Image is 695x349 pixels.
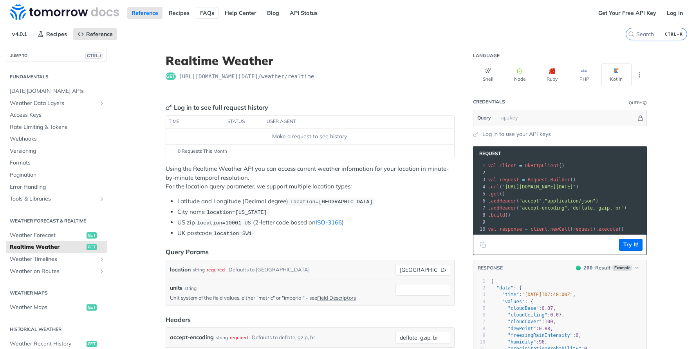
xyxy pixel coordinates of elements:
[214,231,252,237] span: location=SW1
[576,266,581,270] span: 200
[6,98,107,109] a: Weather Data LayersShow subpages for Weather Data Layers
[473,190,487,197] div: 5
[10,147,105,155] span: Versioning
[87,244,97,250] span: get
[6,253,107,265] a: Weather TimelinesShow subpages for Weather Timelines
[10,99,97,107] span: Weather Data Layers
[525,163,559,168] span: OkHttpClient
[551,177,570,183] span: Builder
[499,163,516,168] span: client
[166,104,172,110] svg: Key
[6,193,107,205] a: Tools & LibrariesShow subpages for Tools & Libraries
[502,299,525,304] span: "values"
[177,218,455,227] li: US zip (2-letter code based on )
[6,73,107,80] h2: Fundamentals
[473,305,486,312] div: 5
[164,7,194,19] a: Recipes
[166,54,455,68] h1: Realtime Weather
[473,339,486,345] div: 10
[499,226,522,232] span: response
[317,295,356,301] a: Field Descriptors
[252,332,315,343] div: Defaults to deflate, gzip, br
[473,278,486,285] div: 1
[196,7,218,19] a: FAQs
[491,184,500,190] span: url
[177,197,455,206] li: Latitude and Longitude (Decimal degree)
[570,205,624,211] span: "deflate, gzip, br"
[473,219,487,226] div: 9
[473,325,486,332] div: 8
[6,289,107,297] h2: Weather Maps
[491,205,516,211] span: addHeader
[473,318,486,325] div: 7
[477,264,503,272] button: RESPONSE
[6,266,107,277] a: Weather on RoutesShow subpages for Weather on Routes
[601,63,632,86] button: Kotlin
[87,341,97,347] span: get
[179,72,314,80] span: https://api.tomorrow.io/v4/weather/realtime
[6,85,107,97] a: [DATE][DOMAIN_NAME] APIs
[636,71,643,78] svg: More ellipsis
[10,255,97,263] span: Weather Timelines
[178,148,227,155] span: 0 Requests This Month
[473,183,487,190] div: 4
[499,177,519,183] span: request
[488,198,599,204] span: . ( , )
[643,101,647,105] i: Information
[508,333,573,338] span: "freezingRainIntensity"
[207,210,267,215] span: location=[US_STATE]
[473,332,486,339] div: 9
[166,315,191,324] div: Headers
[177,208,455,217] li: City name
[220,7,261,19] a: Help Center
[6,302,107,313] a: Weather Mapsget
[10,231,85,239] span: Weather Forecast
[477,239,488,251] button: Copy to clipboard
[569,63,599,86] button: PHP
[545,198,596,204] span: "application/json"
[522,177,525,183] span: =
[508,306,539,311] span: "cloudBase"
[539,326,550,331] span: 0.88
[263,7,283,19] a: Blog
[6,109,107,121] a: Access Keys
[475,150,501,157] span: Request
[572,264,642,272] button: 200200-ResultExample
[193,264,205,275] div: string
[598,226,618,232] span: execute
[6,241,107,253] a: Realtime Weatherget
[477,114,491,121] span: Query
[170,332,214,343] label: accept-encoding
[473,52,500,59] div: Language
[519,205,567,211] span: "accept-encoding"
[634,69,645,81] button: More Languages
[576,333,578,338] span: 0
[166,72,176,80] span: get
[619,239,643,251] button: Try It!
[86,31,113,38] span: Reference
[502,292,519,297] span: "time"
[488,163,497,168] span: val
[127,7,162,19] a: Reference
[528,177,548,183] span: Request
[488,212,511,218] span: . ()
[10,183,105,191] span: Error Handling
[10,304,85,311] span: Weather Maps
[488,184,579,190] span: . ( )
[531,226,547,232] span: client
[491,212,505,218] span: build
[491,312,565,318] span: : ,
[491,333,581,338] span: : ,
[10,4,119,20] img: Tomorrow.io Weather API Docs
[170,294,392,301] p: Unit system of the field values, either "metric" or "imperial" - see
[473,285,486,291] div: 2
[225,116,264,128] th: status
[612,265,632,271] span: Example
[491,326,553,331] span: : ,
[583,264,610,272] div: - Result
[285,7,322,19] a: API Status
[508,319,542,324] span: "cloudCover"
[6,157,107,169] a: Formats
[99,100,105,107] button: Show subpages for Weather Data Layers
[10,171,105,179] span: Pagination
